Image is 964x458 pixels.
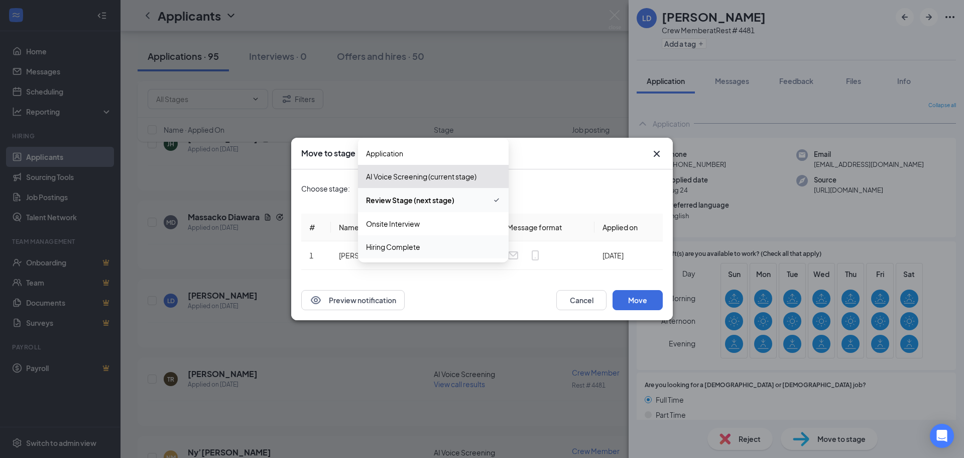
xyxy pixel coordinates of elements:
h3: Move to stage [301,148,355,159]
button: Cancel [556,290,607,310]
td: [PERSON_NAME] [331,241,429,270]
th: Applied on [594,214,663,241]
svg: MobileSms [529,249,541,261]
span: Onsite Interview [366,218,420,229]
span: Hiring Complete [366,241,420,252]
th: # [301,214,331,241]
th: Name [331,214,429,241]
div: Open Intercom Messenger [930,424,954,448]
td: [DATE] [594,241,663,270]
span: Application [366,148,403,159]
svg: Checkmark [493,194,501,206]
span: Choose stage: [301,183,350,194]
svg: Email [507,249,519,261]
span: AI Voice Screening (current stage) [366,171,476,182]
button: EyePreview notification [301,290,405,310]
button: Move [613,290,663,310]
svg: Cross [651,148,663,160]
th: Message format [499,214,594,241]
button: Close [651,148,663,160]
span: 1 [309,251,313,260]
svg: Eye [310,294,322,306]
span: Review Stage (next stage) [366,195,454,206]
